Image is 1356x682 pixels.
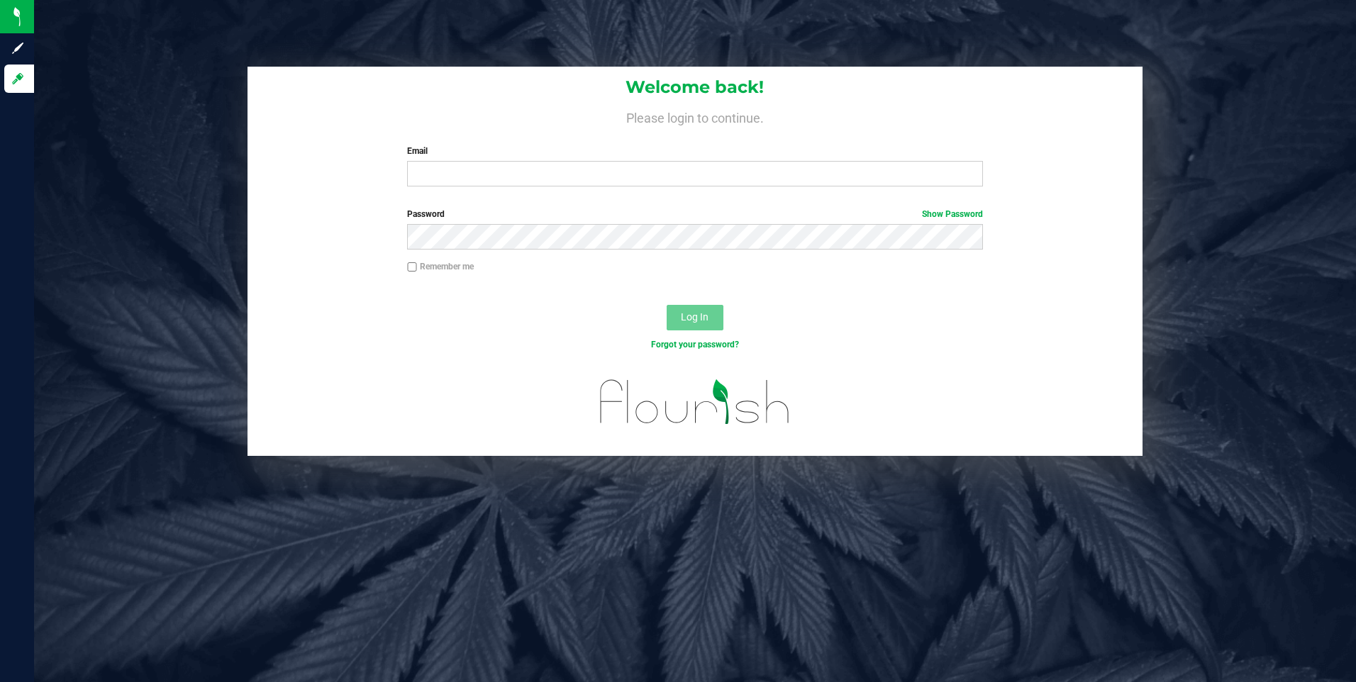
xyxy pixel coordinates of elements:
h1: Welcome back! [248,78,1143,96]
label: Email [407,145,983,157]
inline-svg: Sign up [11,41,25,55]
a: Forgot your password? [651,340,739,350]
input: Remember me [407,262,417,272]
inline-svg: Log in [11,72,25,86]
img: flourish_logo.svg [583,366,807,438]
h4: Please login to continue. [248,108,1143,125]
span: Password [407,209,445,219]
button: Log In [667,305,723,330]
span: Log In [681,311,708,323]
label: Remember me [407,260,474,273]
a: Show Password [922,209,983,219]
